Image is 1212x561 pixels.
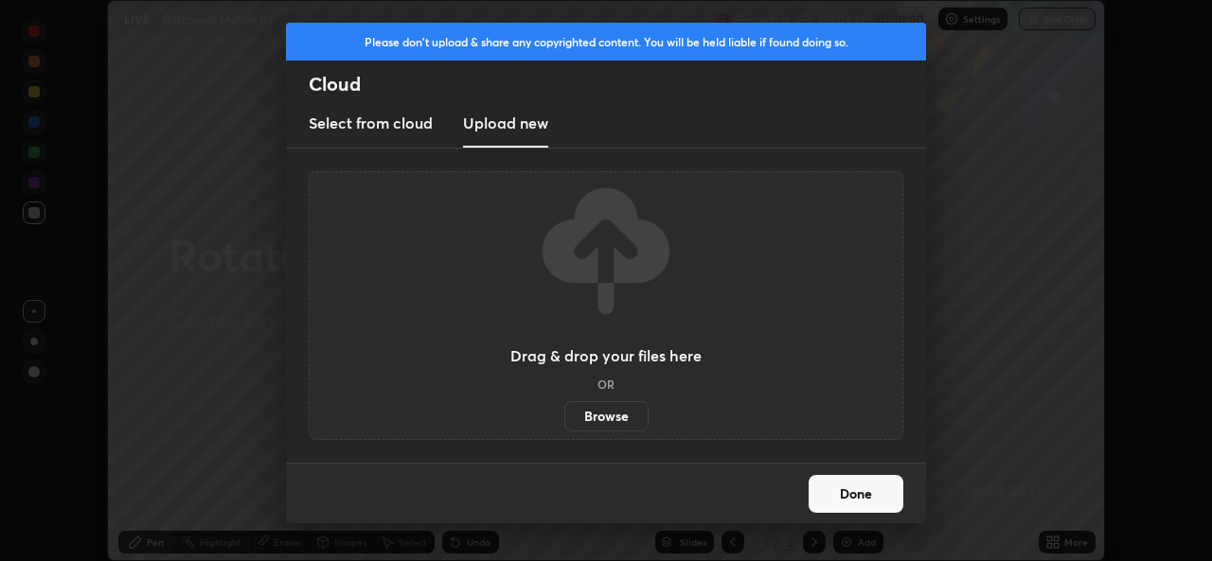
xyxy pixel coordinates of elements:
div: Please don't upload & share any copyrighted content. You will be held liable if found doing so. [286,23,926,61]
h5: OR [597,378,615,390]
h2: Cloud [309,72,926,96]
h3: Drag & drop your files here [510,348,702,363]
button: Done [809,475,903,513]
h3: Upload new [463,112,548,134]
h3: Select from cloud [309,112,433,134]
